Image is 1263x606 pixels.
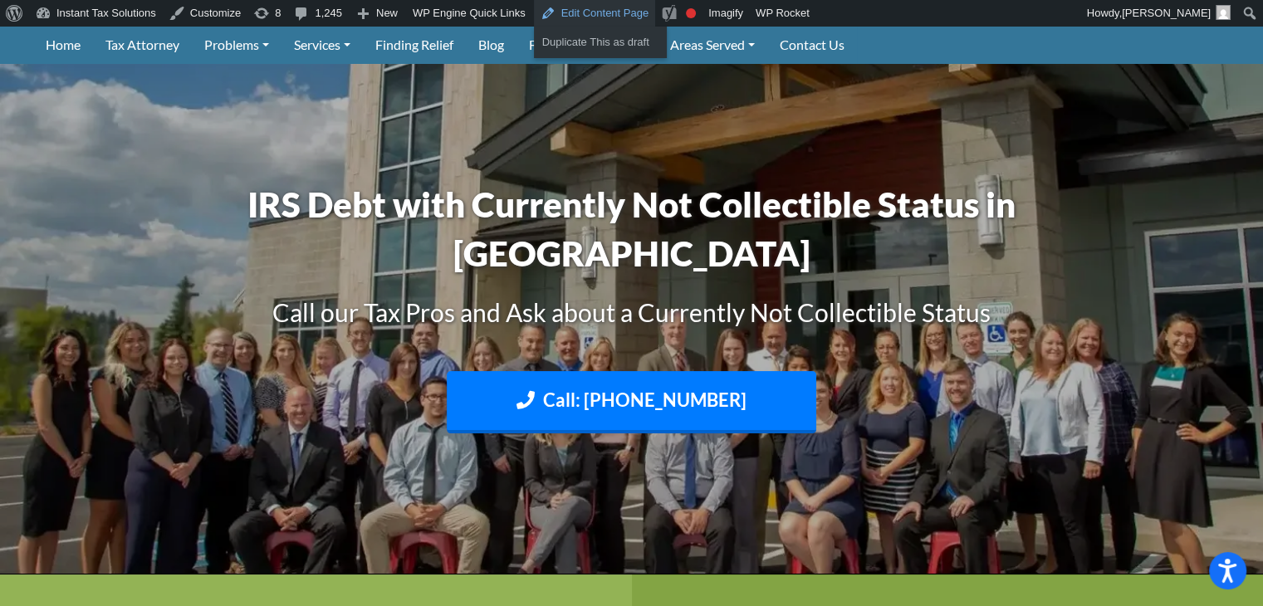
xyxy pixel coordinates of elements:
[33,25,93,64] a: Home
[171,295,1093,330] h3: Call our Tax Pros and Ask about a Currently Not Collectible Status
[93,25,192,64] a: Tax Attorney
[447,371,816,433] a: Call: [PHONE_NUMBER]
[192,25,281,64] a: Problems
[767,25,857,64] a: Contact Us
[281,25,363,64] a: Services
[516,25,568,64] a: FAQ
[466,25,516,64] a: Blog
[1122,7,1211,19] span: [PERSON_NAME]
[363,25,466,64] a: Finding Relief
[658,25,767,64] a: Areas Served
[534,32,667,53] a: Duplicate This as draft
[686,8,696,18] div: Focus keyphrase not set
[171,180,1093,278] h1: IRS Debt with Currently Not Collectible Status in [GEOGRAPHIC_DATA]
